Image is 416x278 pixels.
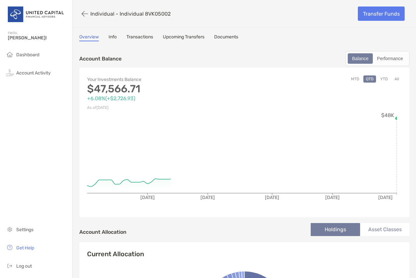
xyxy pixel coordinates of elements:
span: Dashboard [16,52,39,58]
img: activity icon [6,69,14,76]
p: As of [DATE] [87,104,244,112]
button: QTD [363,75,376,83]
button: MTD [348,75,362,83]
img: get-help icon [6,244,14,251]
span: Account Activity [16,70,51,76]
div: Performance [373,54,407,63]
span: Settings [16,227,33,232]
li: Holdings [311,223,360,236]
img: household icon [6,50,14,58]
a: Transactions [126,34,153,41]
img: logout icon [6,262,14,270]
button: YTD [378,75,390,83]
a: Overview [79,34,99,41]
p: Account Balance [79,55,122,63]
span: Log out [16,263,32,269]
tspan: [DATE] [201,195,215,200]
h4: Current Allocation [87,250,144,258]
p: Individual - Individual 8VK05002 [90,11,171,17]
p: $47,566.71 [87,85,244,93]
a: Upcoming Transfers [163,34,204,41]
p: Your Investments Balance [87,75,244,84]
tspan: [DATE] [265,195,279,200]
tspan: [DATE] [325,195,340,200]
a: Info [109,34,117,41]
span: [PERSON_NAME]! [8,35,69,41]
tspan: [DATE] [378,195,393,200]
tspan: [DATE] [140,195,155,200]
div: segmented control [345,51,409,66]
a: Transfer Funds [358,7,405,21]
p: +6.08% ( +$2,726.93 ) [87,94,244,102]
img: United Capital Logo [8,3,65,26]
h4: Account Allocation [79,229,126,235]
button: All [392,75,402,83]
a: Documents [214,34,238,41]
img: settings icon [6,225,14,233]
tspan: $48K [381,112,394,118]
li: Asset Classes [360,223,409,236]
div: Balance [348,54,372,63]
span: Get Help [16,245,34,251]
